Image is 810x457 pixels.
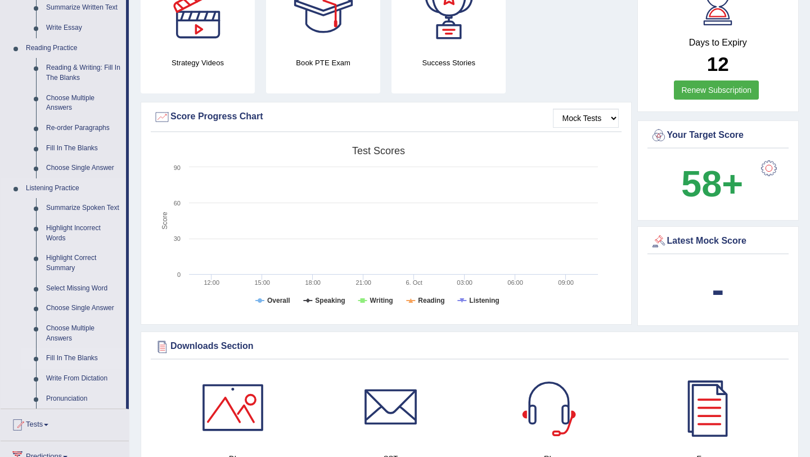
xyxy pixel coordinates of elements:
[41,319,126,348] a: Choose Multiple Answers
[457,279,472,286] text: 03:00
[1,409,129,437] a: Tests
[674,80,759,100] a: Renew Subscription
[21,178,126,199] a: Listening Practice
[161,212,169,230] tspan: Score
[315,297,345,304] tspan: Speaking
[41,118,126,138] a: Re-order Paragraphs
[21,38,126,59] a: Reading Practice
[681,163,743,204] b: 58+
[266,57,380,69] h4: Book PTE Exam
[267,297,290,304] tspan: Overall
[174,200,181,207] text: 60
[418,297,444,304] tspan: Reading
[305,279,321,286] text: 18:00
[41,88,126,118] a: Choose Multiple Answers
[469,297,499,304] tspan: Listening
[406,279,422,286] tspan: 6. Oct
[558,279,574,286] text: 09:00
[355,279,371,286] text: 21:00
[204,279,219,286] text: 12:00
[174,164,181,171] text: 90
[650,233,786,250] div: Latest Mock Score
[650,127,786,144] div: Your Target Score
[712,269,724,310] b: -
[41,58,126,88] a: Reading & Writing: Fill In The Blanks
[352,145,405,156] tspan: Test scores
[141,57,255,69] h4: Strategy Videos
[41,369,126,389] a: Write From Dictation
[41,348,126,369] a: Fill In The Blanks
[707,53,729,75] b: 12
[154,109,619,126] div: Score Progress Chart
[370,297,393,304] tspan: Writing
[41,279,126,299] a: Select Missing Word
[41,158,126,178] a: Choose Single Answer
[41,198,126,218] a: Summarize Spoken Text
[254,279,270,286] text: 15:00
[507,279,523,286] text: 06:00
[177,271,181,278] text: 0
[650,38,786,48] h4: Days to Expiry
[391,57,506,69] h4: Success Stories
[41,218,126,248] a: Highlight Incorrect Words
[41,389,126,409] a: Pronunciation
[174,235,181,242] text: 30
[41,18,126,38] a: Write Essay
[41,298,126,319] a: Choose Single Answer
[41,138,126,159] a: Fill In The Blanks
[154,338,786,355] div: Downloads Section
[41,248,126,278] a: Highlight Correct Summary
